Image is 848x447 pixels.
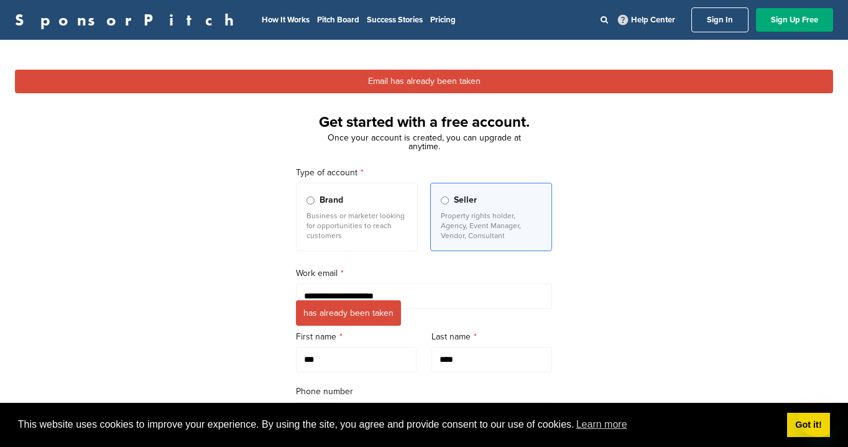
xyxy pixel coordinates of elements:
p: Property rights holder, Agency, Event Manager, Vendor, Consultant [441,211,542,241]
a: How It Works [262,15,310,25]
a: Pitch Board [317,15,359,25]
a: SponsorPitch [15,12,242,28]
a: dismiss cookie message [787,413,830,438]
a: Pricing [430,15,456,25]
a: learn more about cookies [574,415,629,434]
a: Help Center [615,12,678,27]
input: Seller Property rights holder, Agency, Event Manager, Vendor, Consultant [441,196,449,205]
iframe: Button to launch messaging window [798,397,838,437]
input: Brand Business or marketer looking for opportunities to reach customers [306,196,315,205]
a: Success Stories [367,15,423,25]
label: Last name [431,330,552,344]
div: Email has already been taken [15,70,833,93]
label: Type of account [296,166,552,180]
span: This website uses cookies to improve your experience. By using the site, you agree and provide co... [18,415,777,434]
label: Phone number [296,385,552,399]
span: Brand [320,193,343,207]
span: Seller [454,193,477,207]
label: Work email [296,267,552,280]
a: Sign In [691,7,749,32]
span: has already been taken [296,300,401,326]
label: First name [296,330,417,344]
span: Once your account is created, you can upgrade at anytime. [328,132,521,152]
a: Sign Up Free [756,8,833,32]
p: Business or marketer looking for opportunities to reach customers [306,211,407,241]
h1: Get started with a free account. [281,111,567,134]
